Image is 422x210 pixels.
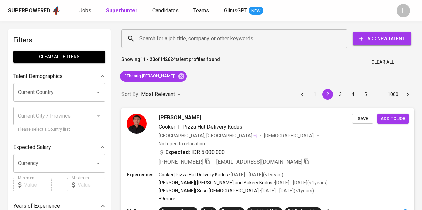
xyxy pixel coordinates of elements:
button: Clear All filters [13,51,105,63]
a: Candidates [152,7,180,15]
div: "Thaariq [PERSON_NAME]" [120,71,187,82]
div: L [397,4,410,17]
p: • [DATE] - [DATE] ( <1 years ) [228,171,283,178]
span: Teams [193,7,209,14]
button: Go to next page [402,89,413,100]
div: Expected Salary [13,141,105,154]
p: [PERSON_NAME] | Susu [DEMOGRAPHIC_DATA] [159,187,259,194]
p: Please select a Country first [18,126,101,133]
span: GlintsGPT [224,7,247,14]
span: | [178,123,180,131]
input: Value [24,178,52,191]
span: Clear All [371,58,394,66]
a: GlintsGPT NEW [224,7,263,15]
img: ed60e2ea29d0fbeef74fff7da07d2339.jpg [127,114,147,134]
img: app logo [52,6,61,16]
b: Superhunter [106,7,138,14]
p: • [DATE] - [DATE] ( <1 years ) [272,179,328,186]
p: Not open to relocation [159,140,205,147]
a: Jobs [79,7,93,15]
span: [DEMOGRAPHIC_DATA] [264,132,315,139]
span: [EMAIL_ADDRESS][DOMAIN_NAME] [216,159,302,165]
p: Talent Demographics [13,72,63,80]
button: Save [352,114,373,124]
span: Add New Talent [358,35,406,43]
button: Add to job [377,114,409,124]
button: Go to page 5 [360,89,371,100]
span: Jobs [79,7,91,14]
span: Clear All filters [19,53,100,61]
p: Showing of talent profiles found [121,56,220,68]
p: [PERSON_NAME] | [PERSON_NAME] and Bakery Kudus [159,179,272,186]
nav: pagination navigation [296,89,414,100]
p: Expected Salary [13,143,51,151]
span: Add to job [381,115,405,123]
button: Go to page 4 [348,89,358,100]
button: Go to page 3 [335,89,346,100]
span: Pizza Hut Delivery Kudus [182,124,242,130]
b: 11 - 20 [140,57,155,62]
b: Expected: [165,148,190,156]
p: Most Relevant [141,90,175,98]
input: Value [78,178,105,191]
span: NEW [249,8,263,14]
span: [PHONE_NUMBER] [159,159,203,165]
button: page 2 [322,89,333,100]
div: Most Relevant [141,88,183,101]
p: Experiences [127,171,159,178]
h6: Filters [13,35,105,45]
div: IDR 5.000.000 [159,148,225,156]
div: Talent Demographics [13,70,105,83]
p: • [DATE] - [DATE] ( <1 years ) [259,187,314,194]
span: Candidates [152,7,179,14]
b: 142624 [160,57,176,62]
p: Sort By [121,90,138,98]
button: Open [94,88,103,97]
button: Go to page 1000 [386,89,400,100]
span: Cooker [159,124,175,130]
button: Open [94,159,103,168]
a: Superpoweredapp logo [8,6,61,16]
div: [GEOGRAPHIC_DATA], [GEOGRAPHIC_DATA] [159,132,257,139]
a: Teams [193,7,210,15]
p: +9 more ... [159,195,328,202]
div: Superpowered [8,7,50,15]
div: … [373,91,384,98]
p: Cooker | Pizza Hut Delivery Kudus [159,171,228,178]
button: Go to previous page [297,89,308,100]
button: Add New Talent [353,32,411,45]
p: Years of Experience [13,202,60,210]
button: Clear All [369,56,397,68]
span: "Thaariq [PERSON_NAME]" [120,73,180,79]
span: Save [355,115,370,123]
button: Go to page 1 [310,89,320,100]
a: Superhunter [106,7,139,15]
span: [PERSON_NAME] [159,114,201,122]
